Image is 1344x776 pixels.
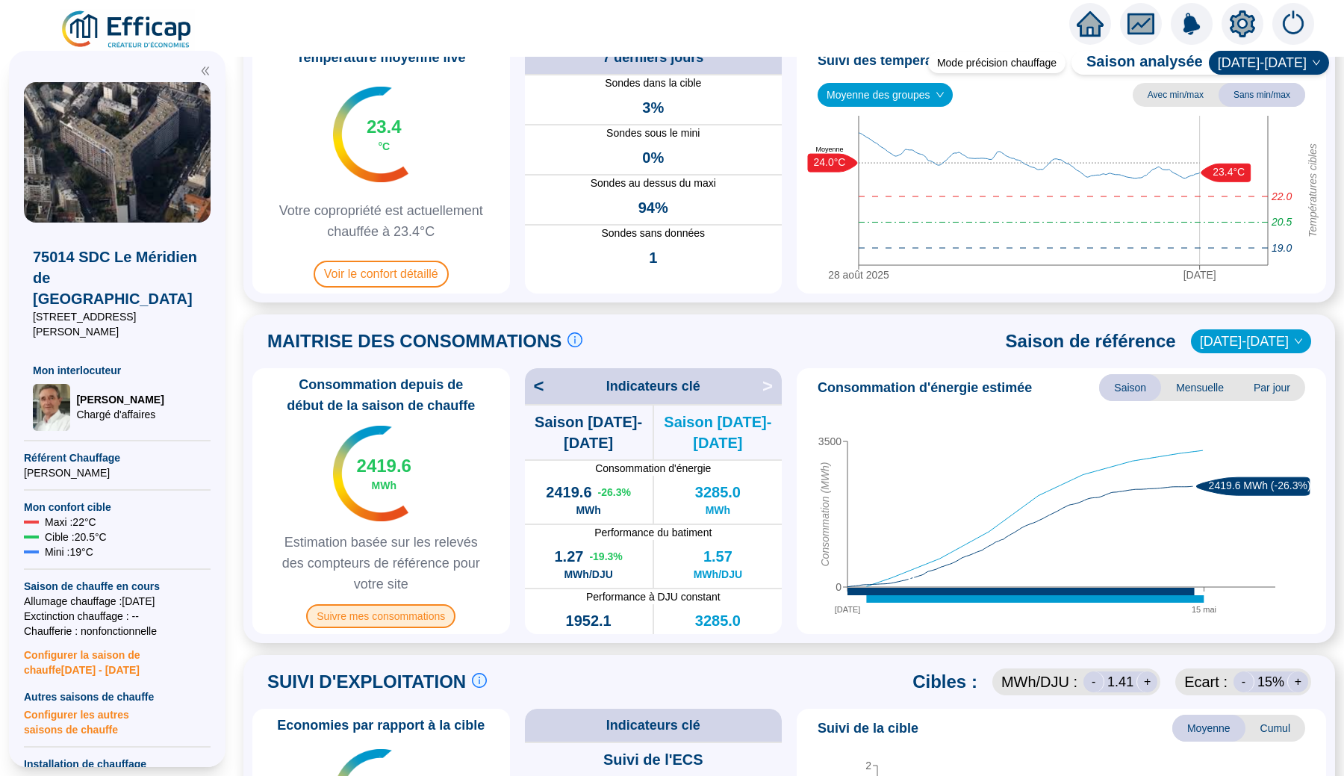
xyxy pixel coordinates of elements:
[378,139,390,154] span: °C
[33,309,202,339] span: [STREET_ADDRESS][PERSON_NAME]
[1218,52,1320,74] span: 2024-2025
[367,115,402,139] span: 23.4
[1172,715,1245,742] span: Moyenne
[525,374,544,398] span: <
[1219,83,1305,107] span: Sans min/max
[76,392,164,407] span: [PERSON_NAME]
[638,197,668,218] span: 94%
[1071,51,1203,75] span: Saison analysée
[818,377,1032,398] span: Consommation d'énergie estimée
[819,462,831,566] tspan: Consommation (MWh)
[1257,671,1284,692] span: 15 %
[865,760,871,772] tspan: 2
[1209,479,1311,491] text: 2419.6 MWh (-26.3%)
[525,125,783,141] span: Sondes sous le mini
[606,376,700,397] span: Indicateurs clé
[525,589,783,604] span: Performance à DJU constant
[1229,10,1256,37] span: setting
[654,412,782,453] span: Saison [DATE]-[DATE]
[45,530,107,544] span: Cible : 20.5 °C
[1294,337,1303,346] span: down
[836,581,841,593] tspan: 0
[24,579,211,594] span: Saison de chauffe en cours
[267,329,561,353] span: MAITRISE DES CONSOMMATIONS
[1127,10,1154,37] span: fund
[333,426,408,521] img: indicateur températures
[76,407,164,422] span: Chargé d'affaires
[200,66,211,76] span: double-left
[762,374,782,398] span: >
[1184,671,1228,692] span: Ecart :
[24,704,211,737] span: Configurer les autres saisons de chauffe
[357,454,411,478] span: 2419.6
[1006,329,1176,353] span: Saison de référence
[606,715,700,736] span: Indicateurs clé
[33,246,202,309] span: 75014 SDC Le Méridien de [GEOGRAPHIC_DATA]
[333,87,408,182] img: indicateur températures
[649,247,657,268] span: 1
[1183,269,1216,281] tspan: [DATE]
[1001,671,1077,692] span: MWh /DJU :
[45,544,93,559] span: Mini : 19 °C
[1136,671,1157,692] div: +
[525,176,783,191] span: Sondes au dessus du maxi
[603,749,703,770] span: Suivi de l'ECS
[576,631,600,646] span: MWh
[835,605,861,614] tspan: [DATE]
[258,200,504,242] span: Votre copropriété est actuellement chauffée à 23.4°C
[1161,374,1239,401] span: Mensuelle
[372,478,396,493] span: MWh
[267,670,466,694] span: SUIVI D'EXPLOITATION
[703,546,732,567] span: 1.57
[1287,671,1308,692] div: +
[546,482,591,503] span: 2419.6
[24,465,211,480] span: [PERSON_NAME]
[566,610,612,631] span: 1952.1
[554,546,583,567] span: 1.27
[936,90,945,99] span: down
[818,50,965,71] span: Suivi des températures
[60,9,195,51] img: efficap energie logo
[24,689,211,704] span: Autres saisons de chauffe
[306,604,455,628] span: Suivre mes consommations
[33,363,202,378] span: Mon interlocuteur
[567,332,582,347] span: info-circle
[24,624,211,639] span: Chaufferie : non fonctionnelle
[818,718,918,739] span: Suivi de la cible
[818,435,841,447] tspan: 3500
[642,147,664,168] span: 0%
[314,261,449,288] span: Voir le confort détaillé
[24,500,211,515] span: Mon confort cible
[589,549,622,564] span: -19.3 %
[1200,330,1302,353] span: 2016-2017
[1171,3,1213,45] img: alerts
[1271,190,1292,202] tspan: 22.0
[1312,58,1321,67] span: down
[33,384,70,432] img: Chargé d'affaires
[928,52,1065,73] div: Mode précision chauffage
[24,609,211,624] span: Exctinction chauffage : --
[287,47,475,68] span: Température moyenne live
[642,97,664,118] span: 3%
[1083,671,1104,692] div: -
[1107,671,1133,692] span: 1.41
[24,594,211,609] span: Allumage chauffage : [DATE]
[706,631,730,646] span: MWh
[1099,374,1161,401] span: Saison
[695,610,741,631] span: 3285.0
[1271,216,1292,228] tspan: 20.5
[24,639,211,677] span: Configurer la saison de chauffe [DATE] - [DATE]
[1272,3,1314,45] img: alerts
[603,47,703,68] span: 7 derniers jours
[1192,605,1216,614] tspan: 15 mai
[525,525,783,540] span: Performance du batiment
[576,503,600,518] span: MWh
[1233,671,1254,692] div: -
[24,757,211,772] span: Installation de chauffage
[1307,143,1319,238] tspan: Températures cibles
[828,269,889,281] tspan: 28 août 2025
[694,567,742,582] span: MWh/DJU
[525,412,653,453] span: Saison [DATE]-[DATE]
[827,84,944,106] span: Moyenne des groupes
[1239,374,1305,401] span: Par jour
